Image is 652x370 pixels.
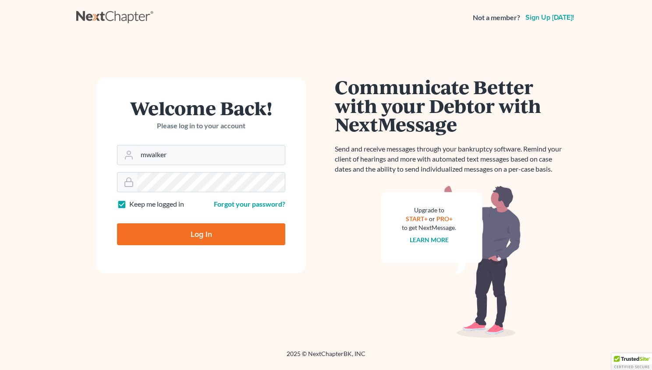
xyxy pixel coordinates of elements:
[402,223,456,232] div: to get NextMessage.
[214,200,285,208] a: Forgot your password?
[335,144,567,174] p: Send and receive messages through your bankruptcy software. Remind your client of hearings and mo...
[381,185,521,338] img: nextmessage_bg-59042aed3d76b12b5cd301f8e5b87938c9018125f34e5fa2b7a6b67550977c72.svg
[524,14,576,21] a: Sign up [DATE]!
[410,236,449,243] a: Learn more
[402,206,456,215] div: Upgrade to
[473,13,520,23] strong: Not a member?
[129,199,184,209] label: Keep me logged in
[406,215,428,222] a: START+
[429,215,435,222] span: or
[436,215,453,222] a: PRO+
[117,121,285,131] p: Please log in to your account
[137,145,285,165] input: Email Address
[612,353,652,370] div: TrustedSite Certified
[117,99,285,117] h1: Welcome Back!
[117,223,285,245] input: Log In
[76,349,576,365] div: 2025 © NextChapterBK, INC
[335,78,567,134] h1: Communicate Better with your Debtor with NextMessage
